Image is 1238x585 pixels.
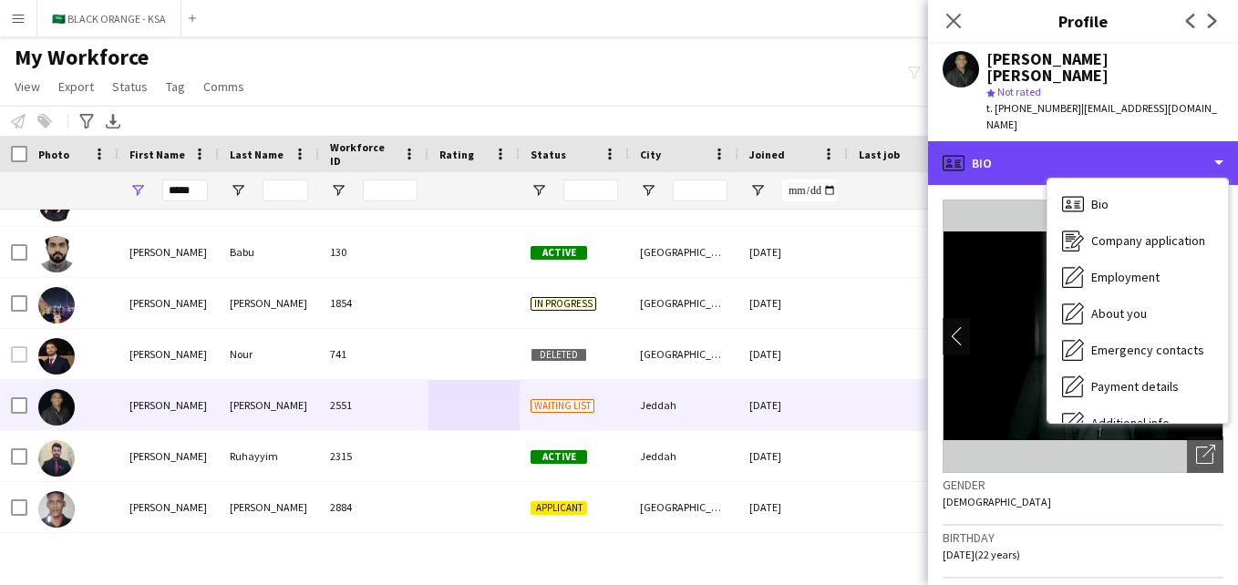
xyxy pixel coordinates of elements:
[219,278,319,328] div: [PERSON_NAME]
[230,182,246,199] button: Open Filter Menu
[1047,186,1228,222] div: Bio
[102,110,124,132] app-action-btn: Export XLSX
[1047,405,1228,441] div: Additional info
[51,75,101,98] a: Export
[38,440,75,477] img: Osama Ruhayyim
[928,9,1238,33] h3: Profile
[997,85,1041,98] span: Not rated
[1047,368,1228,405] div: Payment details
[1091,232,1205,249] span: Company application
[219,329,319,379] div: Nour
[629,329,738,379] div: [GEOGRAPHIC_DATA]
[219,482,319,532] div: [PERSON_NAME]
[119,227,219,277] div: [PERSON_NAME]
[439,148,474,161] span: Rating
[738,431,848,481] div: [DATE]
[1091,415,1170,431] span: Additional info
[738,278,848,328] div: [DATE]
[319,431,428,481] div: 2315
[15,44,149,71] span: My Workforce
[38,148,69,161] span: Photo
[219,431,319,481] div: Ruhayyim
[629,278,738,328] div: [GEOGRAPHIC_DATA]
[1047,332,1228,368] div: Emergency contacts
[38,287,75,323] img: Osama Mohammed
[782,180,837,201] input: Joined Filter Input
[738,380,848,430] div: [DATE]
[563,180,618,201] input: Status Filter Input
[1091,196,1109,212] span: Bio
[319,278,428,328] div: 1854
[319,533,428,583] div: 1602
[640,148,661,161] span: City
[749,182,766,199] button: Open Filter Menu
[738,482,848,532] div: [DATE]
[531,501,587,515] span: Applicant
[119,431,219,481] div: [PERSON_NAME]
[629,482,738,532] div: [GEOGRAPHIC_DATA]
[629,227,738,277] div: [GEOGRAPHIC_DATA]
[640,182,656,199] button: Open Filter Menu
[230,148,284,161] span: Last Name
[531,399,594,413] span: Waiting list
[1091,269,1160,285] span: Employment
[738,329,848,379] div: [DATE]
[943,548,1020,561] span: [DATE] (22 years)
[119,533,219,583] div: osamah
[943,200,1223,473] img: Crew avatar or photo
[319,329,428,379] div: 741
[7,75,47,98] a: View
[319,227,428,277] div: 130
[986,101,1081,115] span: t. [PHONE_NUMBER]
[986,51,1223,84] div: [PERSON_NAME] [PERSON_NAME]
[105,75,155,98] a: Status
[119,482,219,532] div: [PERSON_NAME]
[531,246,587,260] span: Active
[219,380,319,430] div: [PERSON_NAME]
[986,101,1217,131] span: | [EMAIL_ADDRESS][DOMAIN_NAME]
[119,329,219,379] div: [PERSON_NAME]
[859,148,900,161] span: Last job
[943,477,1223,493] h3: Gender
[749,148,785,161] span: Joined
[531,182,547,199] button: Open Filter Menu
[58,78,94,95] span: Export
[1091,305,1147,322] span: About you
[38,389,75,426] img: Osama Osama
[37,1,181,36] button: 🇸🇦 BLACK ORANGE - KSA
[129,182,146,199] button: Open Filter Menu
[673,180,727,201] input: City Filter Input
[531,348,587,362] span: Deleted
[1091,342,1204,358] span: Emergency contacts
[629,431,738,481] div: Jeddah
[1047,295,1228,332] div: About you
[119,380,219,430] div: [PERSON_NAME]
[330,140,396,168] span: Workforce ID
[1047,259,1228,295] div: Employment
[319,482,428,532] div: 2884
[1047,222,1228,259] div: Company application
[219,227,319,277] div: Babu
[119,278,219,328] div: [PERSON_NAME]
[943,529,1223,546] h3: Birthday
[738,227,848,277] div: [DATE]
[629,533,738,583] div: [GEOGRAPHIC_DATA]
[738,533,848,583] div: [DATE]
[263,180,308,201] input: Last Name Filter Input
[219,533,319,583] div: Almutairi
[330,182,346,199] button: Open Filter Menu
[629,380,738,430] div: Jeddah
[196,75,252,98] a: Comms
[1091,378,1179,395] span: Payment details
[129,148,185,161] span: First Name
[1187,436,1223,473] div: Open photos pop-in
[943,495,1051,508] span: [DEMOGRAPHIC_DATA]
[38,491,75,528] img: Osama Salah
[531,297,596,311] span: In progress
[203,78,244,95] span: Comms
[928,141,1238,185] div: Bio
[531,148,566,161] span: Status
[38,236,75,272] img: Osama Babu
[159,75,192,98] a: Tag
[76,110,98,132] app-action-btn: Advanced filters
